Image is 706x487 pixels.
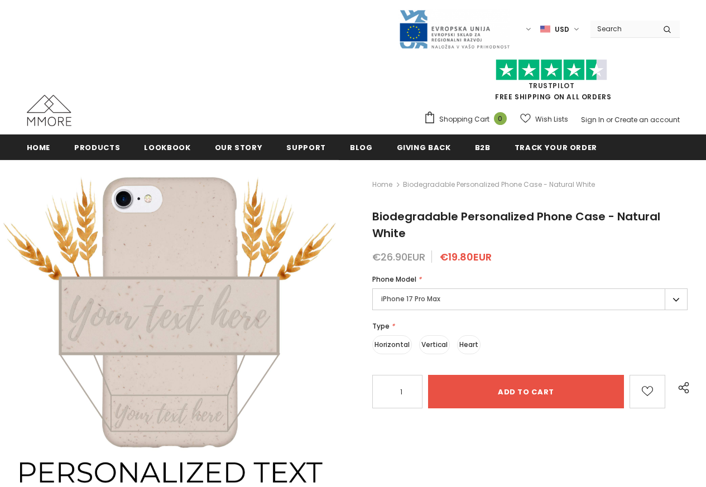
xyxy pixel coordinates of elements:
span: Giving back [397,142,451,153]
label: Horizontal [372,335,412,354]
label: Vertical [419,335,450,354]
span: FREE SHIPPING ON ALL ORDERS [424,64,680,102]
span: Our Story [215,142,263,153]
span: Products [74,142,120,153]
span: support [286,142,326,153]
a: Our Story [215,134,263,160]
a: Create an account [614,115,680,124]
a: Shopping Cart 0 [424,111,512,128]
label: Heart [457,335,481,354]
span: Type [372,321,390,331]
span: Lookbook [144,142,190,153]
a: Sign In [581,115,604,124]
img: Trust Pilot Stars [496,59,607,81]
span: Track your order [515,142,597,153]
span: €19.80EUR [440,250,492,264]
a: Blog [350,134,373,160]
span: Blog [350,142,373,153]
a: Javni Razpis [398,24,510,33]
a: Track your order [515,134,597,160]
a: Wish Lists [520,109,568,129]
a: B2B [475,134,491,160]
span: 0 [494,112,507,125]
label: iPhone 17 Pro Max [372,288,688,310]
span: B2B [475,142,491,153]
a: Giving back [397,134,451,160]
span: or [606,115,613,124]
a: Home [372,178,392,191]
img: Javni Razpis [398,9,510,50]
img: USD [540,25,550,34]
span: Home [27,142,51,153]
span: Biodegradable Personalized Phone Case - Natural White [403,178,595,191]
input: Search Site [590,21,655,37]
a: Home [27,134,51,160]
input: Add to cart [428,375,624,408]
span: Phone Model [372,274,416,284]
span: Biodegradable Personalized Phone Case - Natural White [372,209,660,241]
span: USD [555,24,569,35]
span: Shopping Cart [439,114,489,125]
a: Products [74,134,120,160]
img: MMORE Cases [27,95,71,126]
a: support [286,134,326,160]
span: Wish Lists [535,114,568,125]
a: Lookbook [144,134,190,160]
span: €26.90EUR [372,250,425,264]
a: Trustpilot [529,81,575,90]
